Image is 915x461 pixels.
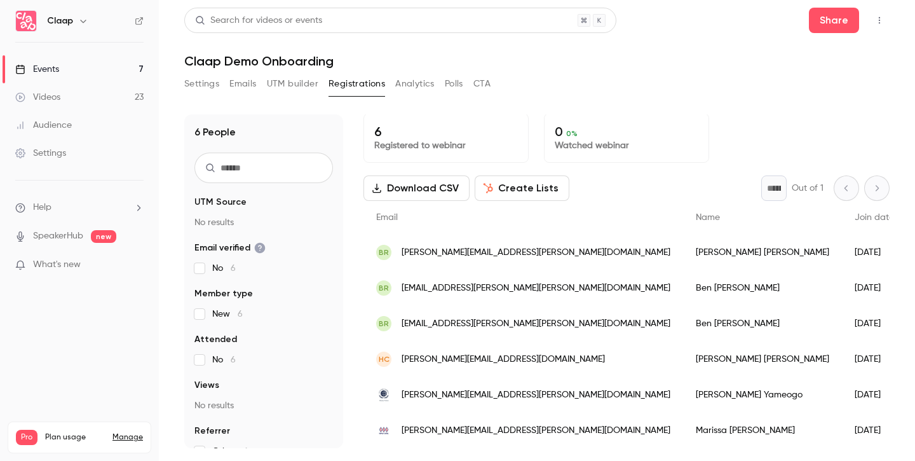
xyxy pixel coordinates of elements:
[376,387,391,403] img: pactemondial.org
[194,125,236,140] h1: 6 People
[792,182,823,195] p: Out of 1
[16,11,36,31] img: Claap
[238,310,243,319] span: 6
[842,413,907,448] div: [DATE]
[15,63,59,76] div: Events
[194,425,230,437] span: Referrer
[374,124,518,139] p: 6
[194,379,219,392] span: Views
[683,235,842,270] div: [PERSON_NAME] [PERSON_NAME]
[379,354,390,365] span: HC
[91,230,116,243] span: new
[842,235,907,270] div: [DATE]
[194,216,333,229] p: No results
[855,213,894,222] span: Join date
[45,432,105,443] span: Plan usage
[842,377,907,413] div: [DATE]
[212,445,248,458] span: Other
[47,15,73,27] h6: Claap
[16,430,37,445] span: Pro
[33,201,51,214] span: Help
[402,353,605,366] span: [PERSON_NAME][EMAIL_ADDRESS][DOMAIN_NAME]
[194,399,333,412] p: No results
[267,74,318,94] button: UTM builder
[842,270,907,306] div: [DATE]
[363,175,470,201] button: Download CSV
[683,413,842,448] div: Marissa [PERSON_NAME]
[555,124,698,139] p: 0
[212,308,243,320] span: New
[194,287,253,300] span: Member type
[15,201,144,214] li: help-dropdown-opener
[696,213,720,222] span: Name
[329,74,385,94] button: Registrations
[194,333,237,346] span: Attended
[683,306,842,341] div: Ben [PERSON_NAME]
[195,14,322,27] div: Search for videos or events
[212,262,236,275] span: No
[231,264,236,273] span: 6
[184,53,890,69] h1: Claap Demo Onboarding
[376,423,391,438] img: sss-steel.com
[379,247,389,258] span: BR
[475,175,569,201] button: Create Lists
[402,282,670,295] span: [EMAIL_ADDRESS][PERSON_NAME][PERSON_NAME][DOMAIN_NAME]
[243,447,248,456] span: 6
[809,8,859,33] button: Share
[229,74,256,94] button: Emails
[194,196,333,458] section: facet-groups
[842,306,907,341] div: [DATE]
[112,432,143,443] a: Manage
[473,74,491,94] button: CTA
[194,242,266,254] span: Email verified
[402,246,670,259] span: [PERSON_NAME][EMAIL_ADDRESS][PERSON_NAME][DOMAIN_NAME]
[555,139,698,152] p: Watched webinar
[379,282,389,294] span: BR
[231,355,236,364] span: 6
[33,258,81,272] span: What's new
[566,129,578,138] span: 0 %
[212,354,236,366] span: No
[683,341,842,377] div: [PERSON_NAME] [PERSON_NAME]
[376,213,398,222] span: Email
[402,389,670,402] span: [PERSON_NAME][EMAIL_ADDRESS][PERSON_NAME][DOMAIN_NAME]
[194,196,247,209] span: UTM Source
[445,74,463,94] button: Polls
[15,147,66,160] div: Settings
[374,139,518,152] p: Registered to webinar
[128,259,144,271] iframe: Noticeable Trigger
[33,230,83,243] a: SpeakerHub
[379,318,389,329] span: BR
[402,317,670,331] span: [EMAIL_ADDRESS][PERSON_NAME][PERSON_NAME][DOMAIN_NAME]
[15,91,60,104] div: Videos
[402,424,670,437] span: [PERSON_NAME][EMAIL_ADDRESS][PERSON_NAME][DOMAIN_NAME]
[842,341,907,377] div: [DATE]
[15,119,72,132] div: Audience
[184,74,219,94] button: Settings
[683,377,842,413] div: [PERSON_NAME] Yameogo
[395,74,435,94] button: Analytics
[683,270,842,306] div: Ben [PERSON_NAME]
